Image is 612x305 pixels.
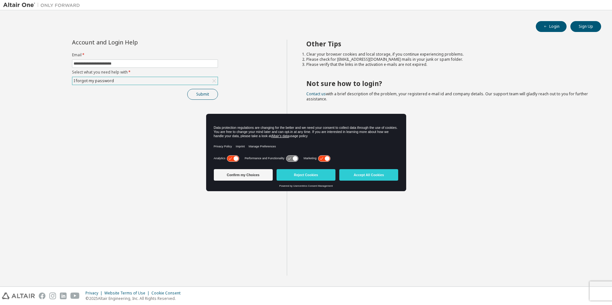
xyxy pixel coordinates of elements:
[72,70,218,75] label: Select what you need help with
[151,291,184,296] div: Cookie Consent
[306,91,326,97] a: Contact us
[70,293,80,299] img: youtube.svg
[73,77,115,84] div: I forgot my password
[306,57,590,62] li: Please check for [EMAIL_ADDRESS][DOMAIN_NAME] mails in your junk or spam folder.
[306,40,590,48] h2: Other Tips
[104,291,151,296] div: Website Terms of Use
[72,52,218,58] label: Email
[306,52,590,57] li: Clear your browser cookies and local storage, if you continue experiencing problems.
[72,77,218,85] div: I forgot my password
[3,2,83,8] img: Altair One
[72,40,189,45] div: Account and Login Help
[536,21,567,32] button: Login
[187,89,218,100] button: Submit
[85,296,184,301] p: © 2025 Altair Engineering, Inc. All Rights Reserved.
[570,21,601,32] button: Sign Up
[39,293,45,299] img: facebook.svg
[306,62,590,67] li: Please verify that the links in the activation e-mails are not expired.
[60,293,67,299] img: linkedin.svg
[306,91,588,102] span: with a brief description of the problem, your registered e-mail id and company details. Our suppo...
[306,79,590,88] h2: Not sure how to login?
[49,293,56,299] img: instagram.svg
[85,291,104,296] div: Privacy
[2,293,35,299] img: altair_logo.svg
